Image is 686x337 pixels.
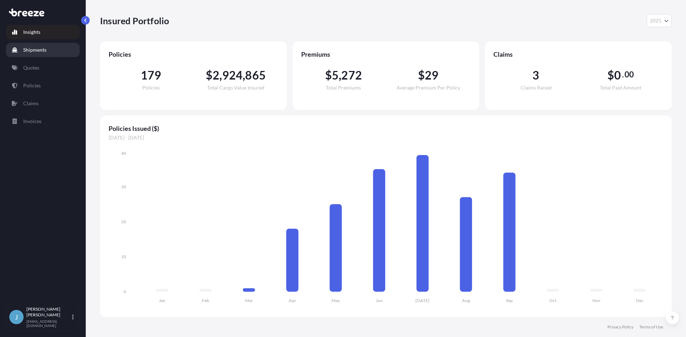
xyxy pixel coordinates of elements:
[614,70,621,81] span: 0
[121,184,126,189] tspan: 30
[6,114,80,128] a: Invoices
[650,17,661,24] span: 2025
[100,15,169,26] p: Insured Portfolio
[26,319,71,328] p: [EMAIL_ADDRESS][DOMAIN_NAME]
[23,100,39,107] p: Claims
[109,134,663,141] span: [DATE] - [DATE]
[121,219,126,224] tspan: 20
[521,85,552,90] span: Claims Raised
[592,298,601,303] tspan: Nov
[222,70,243,81] span: 924
[647,14,672,27] button: Year Selector
[6,25,80,39] a: Insights
[109,124,663,133] span: Policies Issued ($)
[376,298,383,303] tspan: Jun
[245,70,266,81] span: 865
[506,298,513,303] tspan: Sep
[425,70,438,81] span: 29
[607,324,633,330] a: Privacy Policy
[202,298,209,303] tspan: Feb
[332,70,339,81] span: 5
[607,70,614,81] span: $
[418,70,425,81] span: $
[6,61,80,75] a: Quotes
[325,70,332,81] span: $
[213,70,219,81] span: 2
[23,82,41,89] p: Policies
[245,298,253,303] tspan: Mar
[142,85,160,90] span: Policies
[622,72,624,77] span: .
[23,29,40,36] p: Insights
[6,96,80,111] a: Claims
[23,46,46,53] p: Shipments
[332,298,340,303] tspan: May
[600,85,641,90] span: Total Paid Amount
[639,324,663,330] a: Terms of Use
[289,298,296,303] tspan: Apr
[243,70,245,81] span: ,
[23,118,41,125] p: Invoices
[625,72,634,77] span: 00
[15,313,18,321] span: J
[301,50,471,58] span: Premiums
[121,150,126,156] tspan: 40
[416,298,429,303] tspan: [DATE]
[549,298,557,303] tspan: Oct
[397,85,460,90] span: Average Premium Per Policy
[26,306,71,318] p: [PERSON_NAME] [PERSON_NAME]
[219,70,222,81] span: ,
[109,50,278,58] span: Policies
[141,70,161,81] span: 179
[121,254,126,259] tspan: 10
[124,289,126,294] tspan: 0
[159,298,165,303] tspan: Jan
[493,50,663,58] span: Claims
[532,70,539,81] span: 3
[341,70,362,81] span: 272
[6,43,80,57] a: Shipments
[6,78,80,93] a: Policies
[326,85,361,90] span: Total Premiums
[636,298,643,303] tspan: Dec
[23,64,39,71] p: Quotes
[339,70,341,81] span: ,
[462,298,470,303] tspan: Aug
[206,70,213,81] span: $
[207,85,264,90] span: Total Cargo Value Insured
